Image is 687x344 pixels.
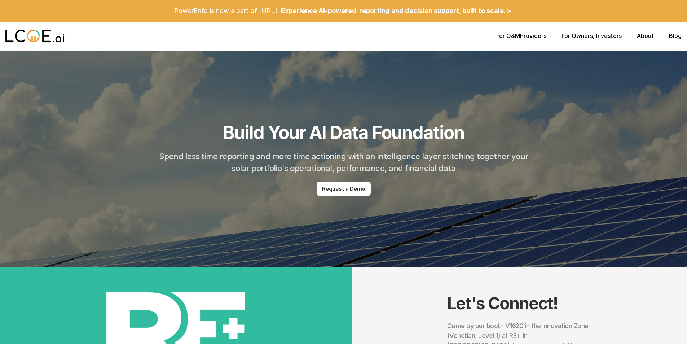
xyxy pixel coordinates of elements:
[496,32,520,39] a: For O&M
[669,32,682,39] a: Blog
[150,151,537,174] h2: Spend less time reporting and more time actioning with an intelligence layer stitching together y...
[281,7,511,15] p: Experience AI-powered reporting and decision support, built to scale. >
[322,186,365,192] p: Request a Demo
[637,32,654,39] a: About
[562,32,593,39] a: For Owners
[174,7,279,15] p: PowerEnfo is now a part of [URL]!
[562,32,622,39] p: , Investors
[279,2,513,19] a: Experience AI-powered reporting and decision support, built to scale. >
[447,293,591,313] h1: Let's Connect!
[223,122,464,143] h1: Build Your AI Data Foundation
[496,32,546,39] p: Providers
[317,182,371,196] a: Request a Demo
